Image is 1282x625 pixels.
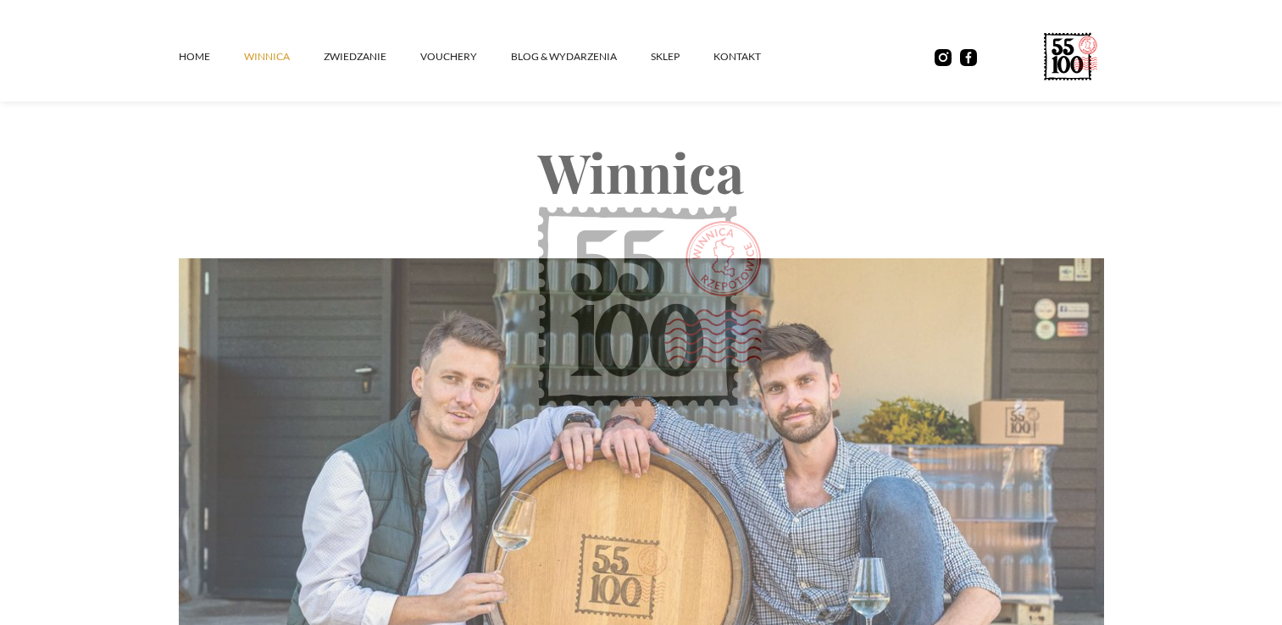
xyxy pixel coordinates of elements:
[324,31,420,82] a: ZWIEDZANIE
[244,31,324,82] a: winnica
[713,31,795,82] a: kontakt
[511,31,651,82] a: Blog & Wydarzenia
[420,31,511,82] a: vouchery
[179,31,244,82] a: Home
[651,31,713,82] a: SKLEP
